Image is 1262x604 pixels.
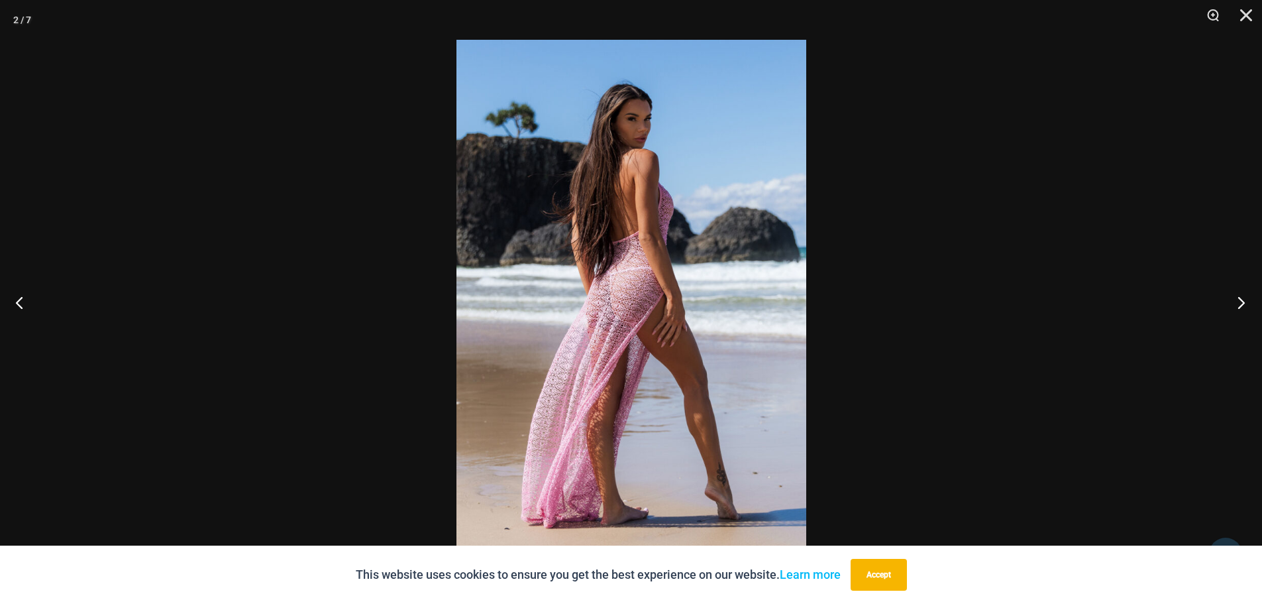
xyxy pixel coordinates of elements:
div: 2 / 7 [13,10,31,30]
p: This website uses cookies to ensure you get the best experience on our website. [356,565,841,585]
img: Rebel Heart Soft Pink 5818 Dress 04 [456,40,806,564]
button: Next [1212,269,1262,335]
button: Accept [851,559,907,591]
a: Learn more [780,568,841,581]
